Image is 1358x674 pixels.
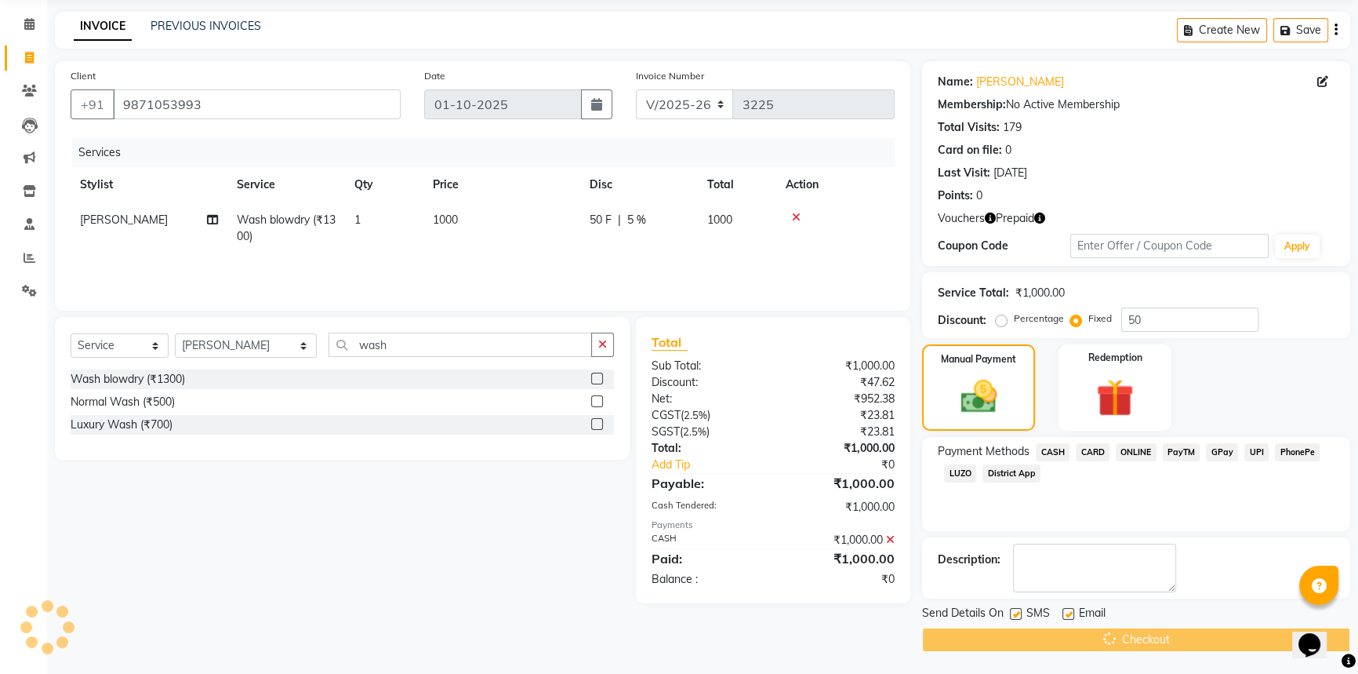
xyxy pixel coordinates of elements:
[684,409,707,421] span: 2.5%
[652,519,895,532] div: Payments
[640,407,773,424] div: ( )
[1088,351,1142,365] label: Redemption
[71,69,96,83] label: Client
[996,210,1034,227] span: Prepaid
[976,74,1064,90] a: [PERSON_NAME]
[938,97,1006,113] div: Membership:
[941,352,1016,366] label: Manual Payment
[71,417,172,433] div: Luxury Wash (₹700)
[640,358,773,374] div: Sub Total:
[580,167,698,202] th: Disc
[640,499,773,516] div: Cash Tendered:
[950,376,1008,417] img: _cash.svg
[773,424,906,440] div: ₹23.81
[640,374,773,391] div: Discount:
[1014,311,1064,326] label: Percentage
[354,213,361,227] span: 1
[683,425,706,438] span: 2.5%
[640,440,773,457] div: Total:
[1015,285,1065,301] div: ₹1,000.00
[773,358,906,374] div: ₹1,000.00
[72,138,906,167] div: Services
[590,212,612,228] span: 50 F
[636,69,704,83] label: Invoice Number
[938,119,1000,136] div: Total Visits:
[618,212,621,228] span: |
[80,213,168,227] span: [PERSON_NAME]
[1275,235,1320,258] button: Apply
[1070,234,1269,258] input: Enter Offer / Coupon Code
[938,443,1029,460] span: Payment Methods
[237,213,336,243] span: Wash blowdry (₹1300)
[227,167,345,202] th: Service
[993,165,1027,181] div: [DATE]
[944,465,976,483] span: LUZO
[652,408,681,422] span: CGST
[773,549,906,568] div: ₹1,000.00
[345,167,423,202] th: Qty
[1163,443,1200,461] span: PayTM
[698,167,776,202] th: Total
[1088,311,1112,326] label: Fixed
[982,465,1040,483] span: District App
[938,238,1070,254] div: Coupon Code
[329,333,592,357] input: Search or Scan
[1076,443,1109,461] span: CARD
[652,424,680,439] span: SGST
[640,532,773,548] div: CASH
[773,474,906,493] div: ₹1,000.00
[1084,374,1146,421] img: _gift.svg
[707,213,732,227] span: 1000
[776,167,895,202] th: Action
[640,391,773,407] div: Net:
[795,457,906,473] div: ₹0
[1244,443,1269,461] span: UPI
[71,371,185,388] div: Wash blowdry (₹1300)
[1206,443,1238,461] span: GPay
[1273,18,1328,42] button: Save
[113,89,401,119] input: Search by Name/Mobile/Email/Code
[773,391,906,407] div: ₹952.38
[423,167,580,202] th: Price
[1177,18,1267,42] button: Create New
[640,474,773,493] div: Payable:
[640,549,773,568] div: Paid:
[938,165,990,181] div: Last Visit:
[1116,443,1156,461] span: ONLINE
[922,605,1004,625] span: Send Details On
[433,213,458,227] span: 1000
[1005,142,1011,158] div: 0
[938,285,1009,301] div: Service Total:
[938,74,973,90] div: Name:
[1036,443,1069,461] span: CASH
[938,552,1000,568] div: Description:
[1292,611,1342,658] iframe: chat widget
[773,499,906,516] div: ₹1,000.00
[1079,605,1106,625] span: Email
[424,69,445,83] label: Date
[976,188,982,204] div: 0
[652,334,688,351] span: Total
[773,571,906,588] div: ₹0
[773,440,906,457] div: ₹1,000.00
[627,212,646,228] span: 5 %
[640,424,773,440] div: ( )
[640,457,796,473] a: Add Tip
[938,312,986,329] div: Discount:
[773,374,906,391] div: ₹47.62
[71,167,227,202] th: Stylist
[1275,443,1320,461] span: PhonePe
[938,210,985,227] span: Vouchers
[938,97,1334,113] div: No Active Membership
[938,142,1002,158] div: Card on file:
[773,532,906,548] div: ₹1,000.00
[773,407,906,424] div: ₹23.81
[71,394,175,410] div: Normal Wash (₹500)
[74,13,132,41] a: INVOICE
[1003,119,1022,136] div: 179
[151,19,261,33] a: PREVIOUS INVOICES
[71,89,114,119] button: +91
[1026,605,1050,625] span: SMS
[640,571,773,588] div: Balance :
[938,188,973,204] div: Points:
